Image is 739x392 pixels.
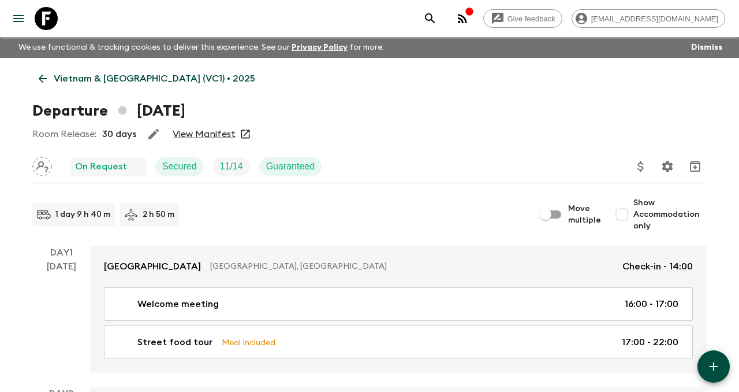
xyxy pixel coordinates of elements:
h1: Departure [DATE] [32,99,185,123]
button: search adventures [419,7,442,30]
a: Vietnam & [GEOGRAPHIC_DATA] (VC1) • 2025 [32,67,262,90]
div: Secured [155,157,204,176]
span: Move multiple [568,203,601,226]
a: Street food tourMeal Included17:00 - 22:00 [104,326,693,359]
span: [EMAIL_ADDRESS][DOMAIN_NAME] [585,14,725,23]
p: [GEOGRAPHIC_DATA], [GEOGRAPHIC_DATA] [210,261,613,272]
p: [GEOGRAPHIC_DATA] [104,260,201,273]
div: [EMAIL_ADDRESS][DOMAIN_NAME] [572,9,725,28]
a: Privacy Policy [292,43,348,51]
p: On Request [75,160,127,173]
span: Give feedback [501,14,562,23]
p: Room Release: [32,127,96,141]
button: Settings [656,155,679,178]
button: Archive (Completed, Cancelled or Unsynced Departures only) [684,155,707,178]
p: Meal Included [222,336,275,349]
a: [GEOGRAPHIC_DATA][GEOGRAPHIC_DATA], [GEOGRAPHIC_DATA]Check-in - 14:00 [90,246,707,287]
p: We use functional & tracking cookies to deliver this experience. See our for more. [14,37,389,58]
button: Update Price, Early Bird Discount and Costs [629,155,652,178]
a: Welcome meeting16:00 - 17:00 [104,287,693,321]
button: menu [7,7,30,30]
p: 17:00 - 22:00 [622,335,678,349]
span: Assign pack leader [32,160,52,169]
div: [DATE] [47,260,76,373]
div: Trip Fill [213,157,250,176]
p: Day 1 [32,246,90,260]
p: 1 day 9 h 40 m [55,209,110,220]
p: Welcome meeting [137,297,219,311]
p: Street food tour [137,335,212,349]
a: Give feedback [483,9,562,28]
p: Guaranteed [266,160,315,173]
p: Check-in - 14:00 [622,260,693,273]
a: View Manifest [173,128,236,140]
button: Dismiss [688,39,725,56]
p: Secured [162,160,197,173]
p: 11 / 14 [220,160,243,173]
p: Vietnam & [GEOGRAPHIC_DATA] (VC1) • 2025 [54,72,255,86]
span: Show Accommodation only [633,197,707,232]
p: 30 days [102,127,136,141]
p: 16:00 - 17:00 [625,297,678,311]
p: 2 h 50 m [143,209,174,220]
